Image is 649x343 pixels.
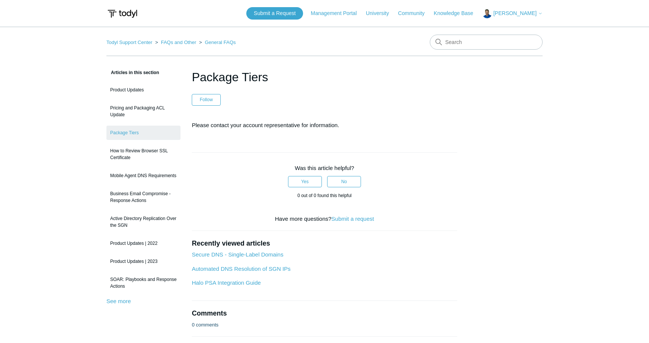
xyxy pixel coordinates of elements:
[288,176,322,187] button: This article was helpful
[106,39,152,45] a: Todyl Support Center
[192,121,457,130] p: Please contact your account representative for information.
[311,9,364,17] a: Management Portal
[192,68,457,86] h1: Package Tiers
[106,272,180,293] a: SOAR: Playbooks and Response Actions
[205,39,236,45] a: General FAQs
[106,70,159,75] span: Articles in this section
[192,279,261,286] a: Halo PSA Integration Guide
[106,298,131,304] a: See more
[106,101,180,122] a: Pricing and Packaging ACL Update
[493,10,537,16] span: [PERSON_NAME]
[106,126,180,140] a: Package Tiers
[327,176,361,187] button: This article was not helpful
[106,39,154,45] li: Todyl Support Center
[106,187,180,208] a: Business Email Compromise - Response Actions
[106,211,180,232] a: Active Directory Replication Over the SGN
[106,144,180,165] a: How to Review Browser SSL Certificate
[192,308,457,319] h2: Comments
[106,83,180,97] a: Product Updates
[192,251,283,258] a: Secure DNS - Single-Label Domains
[434,9,481,17] a: Knowledge Base
[192,238,457,249] h2: Recently viewed articles
[192,215,457,223] div: Have more questions?
[366,9,396,17] a: University
[154,39,198,45] li: FAQs and Other
[297,193,352,198] span: 0 out of 0 found this helpful
[331,216,374,222] a: Submit a request
[106,254,180,269] a: Product Updates | 2023
[430,35,543,50] input: Search
[482,9,543,18] button: [PERSON_NAME]
[192,266,291,272] a: Automated DNS Resolution of SGN IPs
[398,9,432,17] a: Community
[106,236,180,250] a: Product Updates | 2022
[246,7,303,20] a: Submit a Request
[192,94,221,105] button: Follow Article
[106,168,180,183] a: Mobile Agent DNS Requirements
[198,39,236,45] li: General FAQs
[192,321,218,329] p: 0 comments
[106,7,138,21] img: Todyl Support Center Help Center home page
[295,165,354,171] span: Was this article helpful?
[161,39,196,45] a: FAQs and Other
